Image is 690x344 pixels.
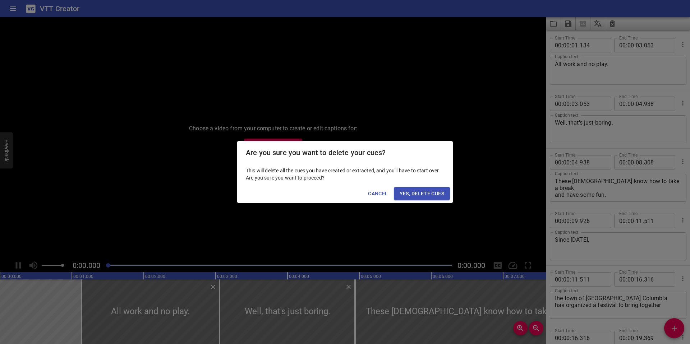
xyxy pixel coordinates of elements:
button: Yes, Delete Cues [394,187,450,200]
span: Yes, Delete Cues [400,189,444,198]
div: This will delete all the cues you have created or extracted, and you'll have to start over. Are y... [237,164,453,184]
button: Cancel [365,187,391,200]
h2: Are you sure you want to delete your cues? [246,147,444,158]
span: Cancel [368,189,388,198]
